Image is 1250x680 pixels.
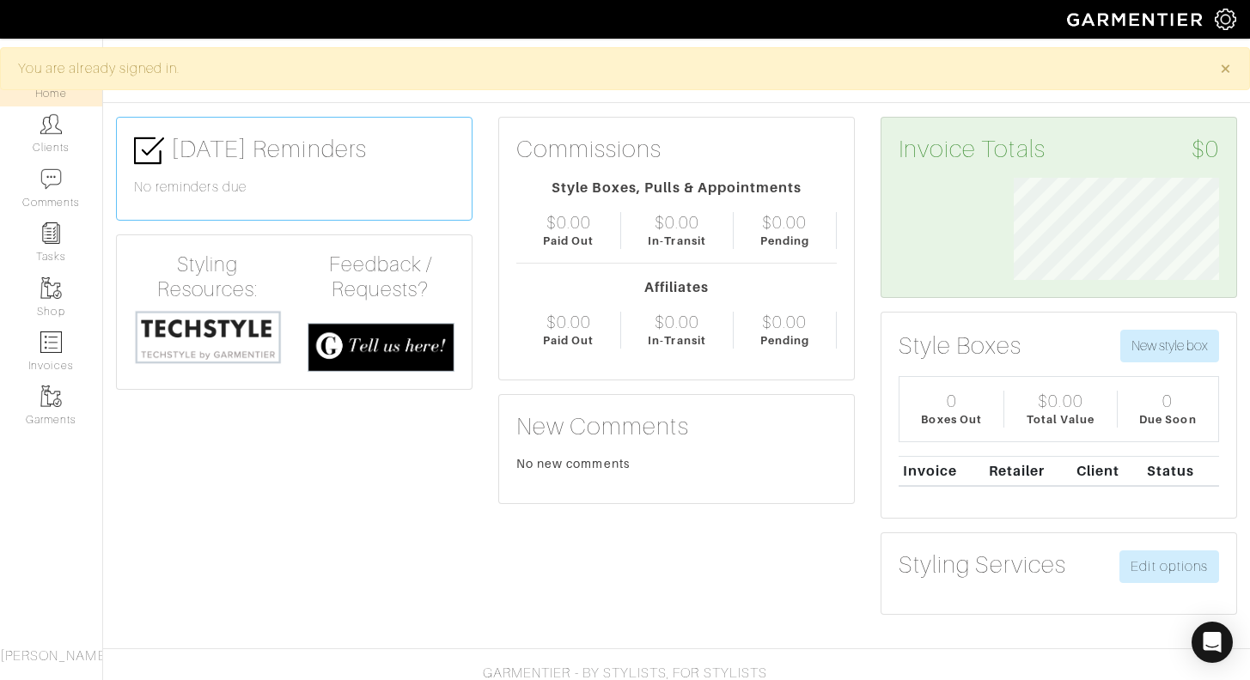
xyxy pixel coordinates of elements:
[1162,391,1173,411] div: 0
[1143,456,1219,486] th: Status
[40,168,62,190] img: comment-icon-a0a6a9ef722e966f86d9cbdc48e553b5cf19dbc54f86b18d962a5391bc8f6eb6.png
[1119,550,1219,583] a: Edit options
[1192,135,1219,164] span: $0
[40,277,62,299] img: garments-icon-b7da505a4dc4fd61783c78ac3ca0ef83fa9d6f193b1c9dc38574b1d14d53ca28.png
[921,411,981,428] div: Boxes Out
[516,412,837,441] h3: New Comments
[18,58,1194,79] div: You are already signed in.
[546,212,591,233] div: $0.00
[1072,456,1143,486] th: Client
[40,222,62,244] img: reminder-icon-8004d30b9f0a5d33ae49ab947aed9ed385cf756f9e5892f1edd6e32f2345188e.png
[516,135,662,164] h3: Commissions
[134,309,282,366] img: techstyle-93310999766a10050dc78ceb7f971a75838126fd19372ce40ba20cdf6a89b94b.png
[516,178,837,198] div: Style Boxes, Pulls & Appointments
[655,312,699,332] div: $0.00
[899,456,985,486] th: Invoice
[899,550,1066,580] h3: Styling Services
[899,331,1022,361] h3: Style Boxes
[543,332,594,349] div: Paid Out
[762,212,807,233] div: $0.00
[40,113,62,135] img: clients-icon-6bae9207a08558b7cb47a8932f037763ab4055f8c8b6bfacd5dc20c3e0201464.png
[1139,411,1196,428] div: Due Soon
[762,312,807,332] div: $0.00
[1192,622,1233,663] div: Open Intercom Messenger
[648,332,706,349] div: In-Transit
[134,252,282,302] h4: Styling Resources:
[947,391,957,411] div: 0
[1058,4,1215,34] img: garmentier-logo-header-white-b43fb05a5012e4ada735d5af1a66efaba907eab6374d6393d1fbf88cb4ef424d.png
[308,252,455,302] h4: Feedback / Requests?
[308,323,455,372] img: feedback_requests-3821251ac2bd56c73c230f3229a5b25d6eb027adea667894f41107c140538ee0.png
[40,331,62,353] img: orders-icon-0abe47150d42831381b5fb84f609e132dff9fe21cb692f30cb5eec754e2cba89.png
[1120,330,1219,362] button: New style box
[546,312,591,332] div: $0.00
[899,135,1219,164] h3: Invoice Totals
[40,386,62,407] img: garments-icon-b7da505a4dc4fd61783c78ac3ca0ef83fa9d6f193b1c9dc38574b1d14d53ca28.png
[1219,57,1232,80] span: ×
[760,332,809,349] div: Pending
[134,135,454,166] h3: [DATE] Reminders
[655,212,699,233] div: $0.00
[516,277,837,298] div: Affiliates
[648,233,706,249] div: In-Transit
[1027,411,1095,428] div: Total Value
[1038,391,1082,411] div: $0.00
[134,179,454,196] h6: No reminders due
[543,233,594,249] div: Paid Out
[516,455,837,472] div: No new comments
[985,456,1073,486] th: Retailer
[760,233,809,249] div: Pending
[134,136,164,166] img: check-box-icon-36a4915ff3ba2bd8f6e4f29bc755bb66becd62c870f447fc0dd1365fcfddab58.png
[1215,9,1236,30] img: gear-icon-white-bd11855cb880d31180b6d7d6211b90ccbf57a29d726f0c71d8c61bd08dd39cc2.png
